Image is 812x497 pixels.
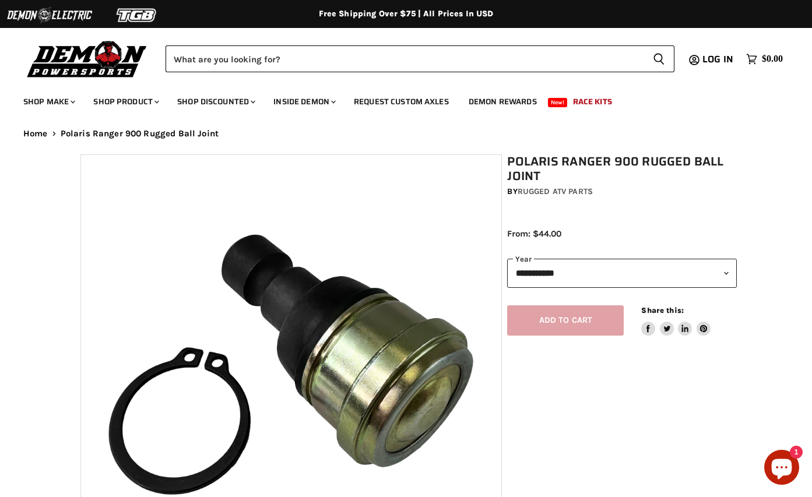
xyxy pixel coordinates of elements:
[644,45,674,72] button: Search
[166,45,644,72] input: Search
[762,54,783,65] span: $0.00
[168,90,262,114] a: Shop Discounted
[6,4,93,26] img: Demon Electric Logo 2
[548,98,568,107] span: New!
[23,38,151,79] img: Demon Powersports
[507,228,561,239] span: From: $44.00
[85,90,166,114] a: Shop Product
[93,4,181,26] img: TGB Logo 2
[761,450,803,488] inbox-online-store-chat: Shopify online store chat
[702,52,733,66] span: Log in
[61,129,219,139] span: Polaris Ranger 900 Rugged Ball Joint
[507,154,737,184] h1: Polaris Ranger 900 Rugged Ball Joint
[641,306,683,315] span: Share this:
[641,305,711,336] aside: Share this:
[564,90,621,114] a: Race Kits
[345,90,458,114] a: Request Custom Axles
[697,54,740,65] a: Log in
[15,90,82,114] a: Shop Make
[740,51,789,68] a: $0.00
[23,129,48,139] a: Home
[265,90,343,114] a: Inside Demon
[507,259,737,287] select: year
[518,186,593,196] a: Rugged ATV Parts
[166,45,674,72] form: Product
[460,90,546,114] a: Demon Rewards
[507,185,737,198] div: by
[15,85,780,114] ul: Main menu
